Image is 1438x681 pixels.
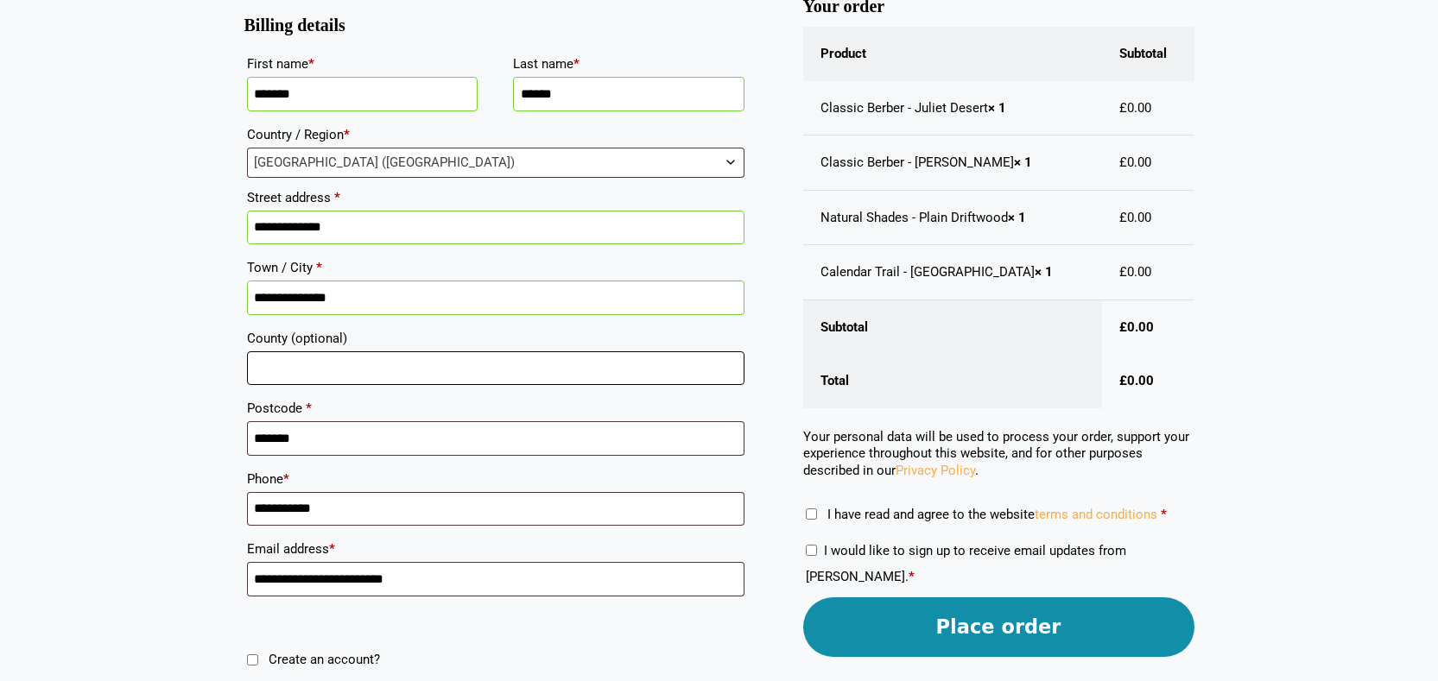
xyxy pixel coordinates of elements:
span: £ [1119,319,1127,335]
th: Subtotal [803,300,1102,355]
span: Country / Region [247,148,744,178]
label: County [247,325,744,351]
th: Product [803,27,1102,81]
bdi: 0.00 [1119,100,1151,116]
bdi: 0.00 [1119,154,1151,170]
label: First name [247,51,478,77]
bdi: 0.00 [1119,319,1154,335]
th: Total [803,354,1102,408]
span: I have read and agree to the website [827,507,1157,522]
label: Last name [513,51,744,77]
span: (optional) [291,331,347,346]
span: £ [1119,210,1127,225]
strong: × 1 [1014,154,1032,170]
label: Phone [247,466,744,492]
span: £ [1119,154,1127,170]
strong: × 1 [1008,210,1026,225]
p: Your personal data will be used to process your order, support your experience throughout this we... [803,429,1194,480]
input: I have read and agree to the websiteterms and conditions * [806,508,817,520]
label: Street address [247,185,744,211]
bdi: 0.00 [1119,373,1154,388]
input: I would like to sign up to receive email updates from [PERSON_NAME]. [806,545,817,556]
label: Town / City [247,255,744,281]
td: Classic Berber - [PERSON_NAME] [803,136,1102,191]
td: Classic Berber - Juliet Desert [803,81,1102,136]
bdi: 0.00 [1119,264,1151,280]
span: £ [1119,100,1127,116]
label: I would like to sign up to receive email updates from [PERSON_NAME]. [806,543,1126,584]
label: Country / Region [247,122,744,148]
td: Natural Shades - Plain Driftwood [803,191,1102,246]
label: Postcode [247,395,744,421]
strong: × 1 [988,100,1006,116]
label: Email address [247,536,744,562]
td: Calendar Trail - [GEOGRAPHIC_DATA] [803,245,1102,300]
button: Place order [803,597,1194,657]
th: Subtotal [1102,27,1194,81]
input: Create an account? [247,654,258,665]
span: United Kingdom (UK) [248,148,744,177]
a: Privacy Policy [896,463,975,478]
a: terms and conditions [1035,507,1157,522]
abbr: required [1161,507,1167,522]
strong: × 1 [1035,264,1053,280]
h3: Billing details [244,22,747,29]
h3: Your order [803,3,1194,10]
bdi: 0.00 [1119,210,1151,225]
span: Create an account? [269,652,380,667]
span: £ [1119,373,1127,388]
span: £ [1119,264,1127,280]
